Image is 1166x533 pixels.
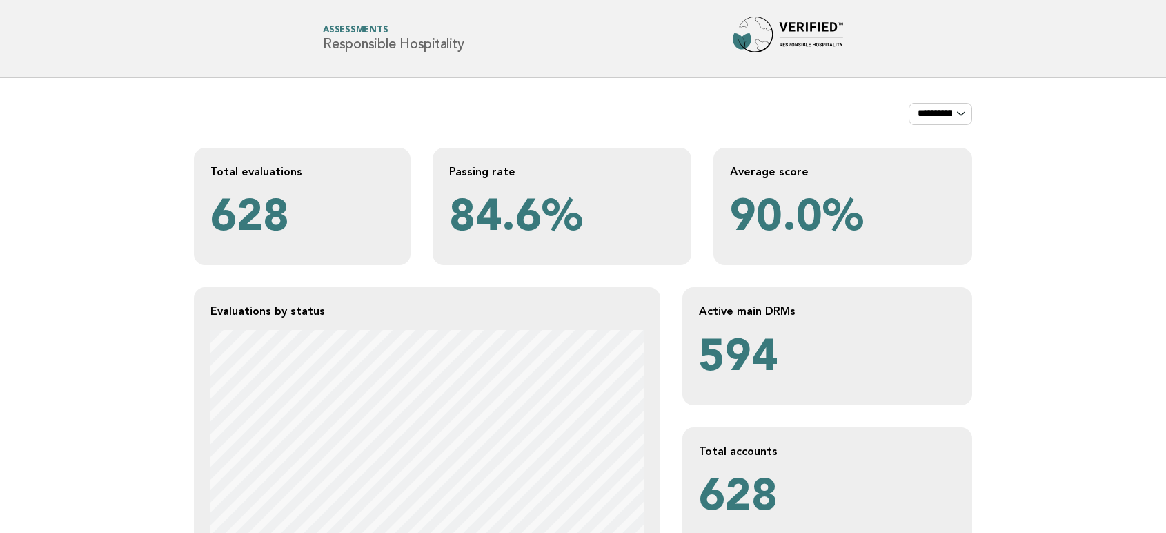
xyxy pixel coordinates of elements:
[449,190,675,249] p: 84.6%
[730,164,956,179] h2: Average score
[730,190,956,249] p: 90.0%
[699,330,956,389] p: 594
[210,190,394,249] p: 628
[323,26,464,35] span: Assessments
[210,164,394,179] h2: Total evaluations
[733,17,843,61] img: Forbes Travel Guide
[210,304,644,318] h2: Evaluations by status
[449,164,675,179] h2: Passing rate
[699,304,956,318] h2: Active main DRMs
[699,444,956,458] h2: Total accounts
[699,469,956,528] p: 628
[323,26,464,52] h1: Responsible Hospitality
